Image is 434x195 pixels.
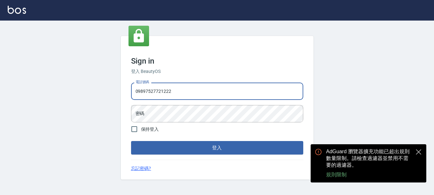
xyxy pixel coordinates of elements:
a: 忘記密碼? [131,165,151,172]
label: 電話號碼 [136,80,149,84]
h6: 登入 BeautyOS [131,68,303,75]
button: 登入 [131,141,303,155]
p: AdGuard 瀏覽器擴充功能已超出規則數量限制。請檢查過濾器並禁用不需要的過濾器。 [18,6,103,27]
h3: Sign in [131,57,303,66]
span: 保持登入 [141,126,159,133]
img: Logo [8,6,26,14]
button: 規則限制 [18,29,39,37]
button: close [107,6,114,14]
